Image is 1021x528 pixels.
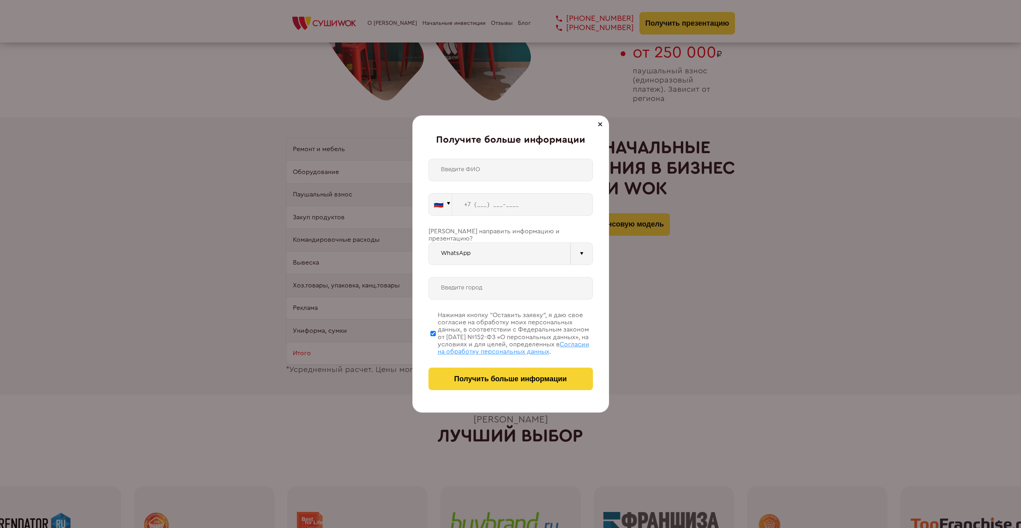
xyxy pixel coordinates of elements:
[438,312,593,356] div: Нажимая кнопку “Оставить заявку”, я даю свое согласие на обработку моих персональных данных, в со...
[428,368,593,390] button: Получить больше информации
[452,193,593,216] input: +7 (___) ___-____
[428,228,593,243] div: [PERSON_NAME] направить информацию и презентацию?
[428,193,452,216] button: 🇷🇺
[428,277,593,299] input: Введите город
[428,135,593,146] div: Получите больше информации
[428,159,593,181] input: Введите ФИО
[438,341,589,355] span: Согласии на обработку персональных данных
[454,375,567,383] span: Получить больше информации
